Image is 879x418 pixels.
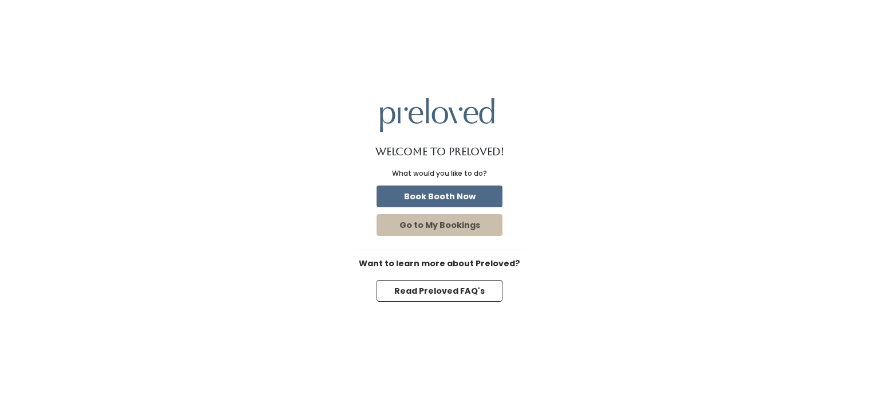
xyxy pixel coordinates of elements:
[374,212,505,238] a: Go to My Bookings
[377,186,502,207] button: Book Booth Now
[375,146,504,157] h1: Welcome to Preloved!
[377,280,502,302] button: Read Preloved FAQ's
[354,259,525,269] h6: Want to learn more about Preloved?
[377,214,502,236] button: Go to My Bookings
[380,98,494,132] img: preloved logo
[392,168,487,179] div: What would you like to do?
